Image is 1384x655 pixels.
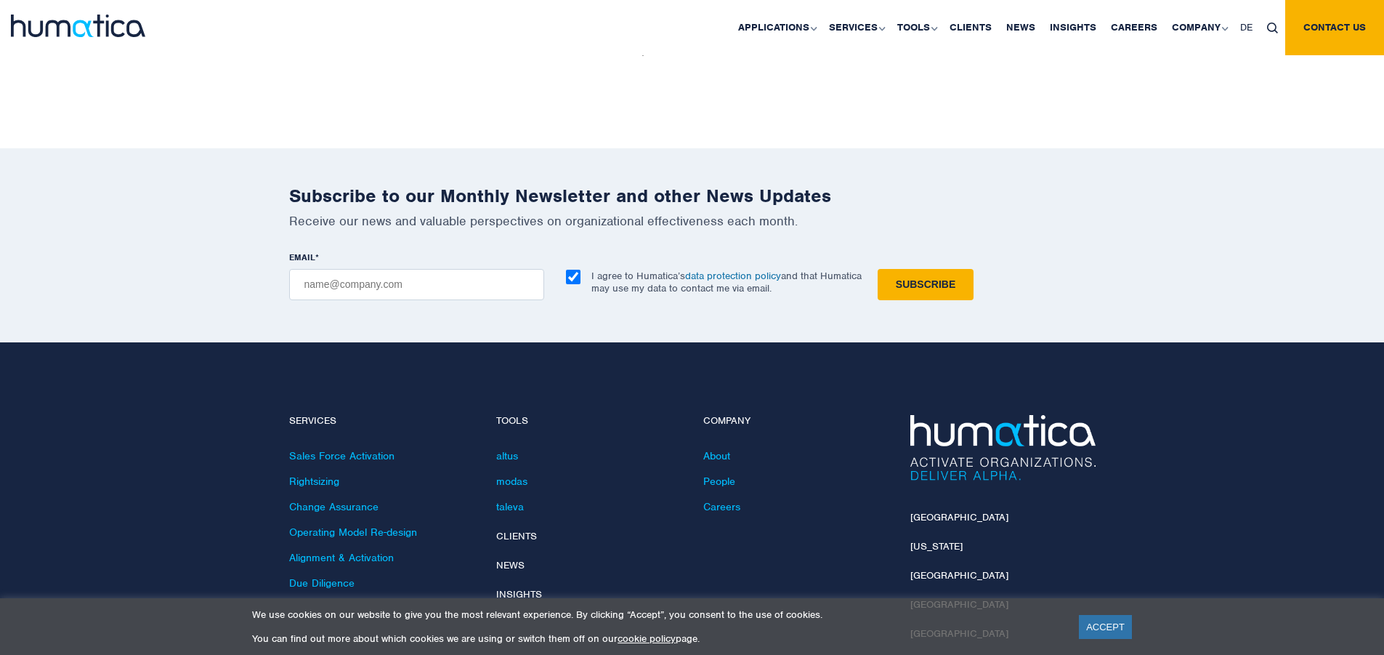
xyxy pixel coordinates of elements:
[289,576,355,590] a: Due Diligence
[496,588,542,600] a: Insights
[289,526,417,539] a: Operating Model Re-design
[685,270,781,282] a: data protection policy
[1267,23,1278,33] img: search_icon
[618,632,676,645] a: cookie policy
[496,415,681,427] h4: Tools
[703,475,735,488] a: People
[496,500,524,513] a: taleva
[289,269,544,300] input: name@company.com
[910,511,1008,523] a: [GEOGRAPHIC_DATA]
[591,270,862,294] p: I agree to Humatica’s and that Humatica may use my data to contact me via email.
[11,15,145,37] img: logo
[289,500,379,513] a: Change Assurance
[496,530,537,542] a: Clients
[496,559,525,571] a: News
[703,500,740,513] a: Careers
[1079,615,1132,639] a: ACCEPT
[289,415,474,427] h4: Services
[289,252,315,263] span: EMAIL
[878,269,974,300] input: Subscribe
[496,449,518,462] a: altus
[289,449,394,462] a: Sales Force Activation
[703,449,730,462] a: About
[252,632,1061,645] p: You can find out more about which cookies we are using or switch them off on our page.
[910,569,1008,582] a: [GEOGRAPHIC_DATA]
[910,540,963,552] a: [US_STATE]
[1240,21,1253,33] span: DE
[252,608,1061,621] p: We use cookies on our website to give you the most relevant experience. By clicking “Accept”, you...
[289,475,339,488] a: Rightsizing
[566,270,580,284] input: I agree to Humatica’sdata protection policyand that Humatica may use my data to contact me via em...
[289,551,394,564] a: Alignment & Activation
[496,475,527,488] a: modas
[289,185,1096,207] h2: Subscribe to our Monthly Newsletter and other News Updates
[289,213,1096,229] p: Receive our news and valuable perspectives on organizational effectiveness each month.
[910,415,1096,481] img: Humatica
[703,415,889,427] h4: Company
